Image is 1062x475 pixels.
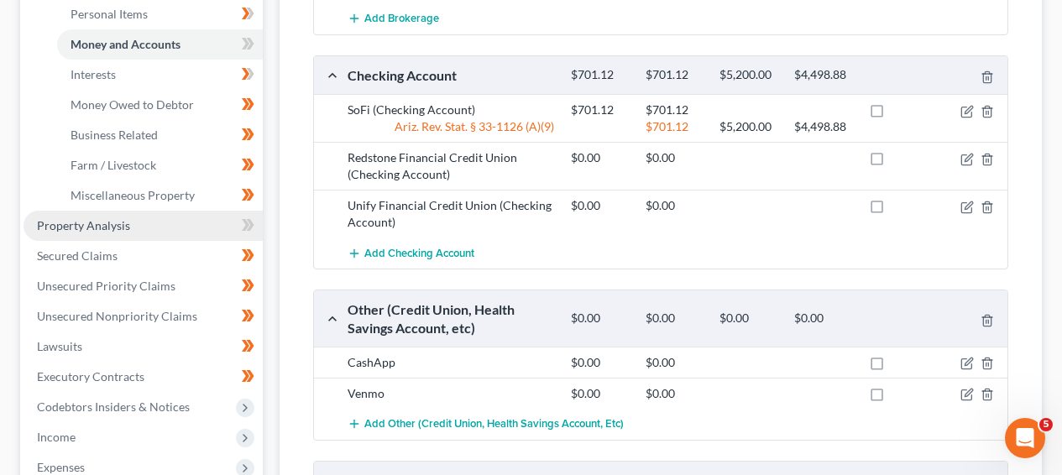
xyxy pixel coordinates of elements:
[562,67,637,83] div: $701.12
[37,309,197,323] span: Unsecured Nonpriority Claims
[71,158,156,172] span: Farm / Livestock
[71,7,148,21] span: Personal Items
[786,118,861,135] div: $4,498.88
[24,271,263,301] a: Unsecured Priority Claims
[1005,418,1045,458] iframe: Intercom live chat
[71,67,116,81] span: Interests
[24,301,263,331] a: Unsecured Nonpriority Claims
[57,60,263,90] a: Interests
[37,460,85,474] span: Expenses
[339,102,562,118] div: SoFi (Checking Account)
[562,311,637,326] div: $0.00
[711,67,786,83] div: $5,200.00
[339,118,562,135] div: Ariz. Rev. Stat. § 33-1126 (A)(9)
[711,118,786,135] div: $5,200.00
[71,188,195,202] span: Miscellaneous Property
[71,37,180,51] span: Money and Accounts
[57,90,263,120] a: Money Owed to Debtor
[562,197,637,214] div: $0.00
[637,311,712,326] div: $0.00
[71,97,194,112] span: Money Owed to Debtor
[562,102,637,118] div: $701.12
[24,362,263,392] a: Executory Contracts
[637,67,712,83] div: $701.12
[57,29,263,60] a: Money and Accounts
[339,197,562,231] div: Unify Financial Credit Union (Checking Account)
[339,66,562,84] div: Checking Account
[348,3,439,34] button: Add Brokerage
[24,331,263,362] a: Lawsuits
[339,149,562,183] div: Redstone Financial Credit Union (Checking Account)
[562,149,637,166] div: $0.00
[637,385,712,402] div: $0.00
[348,409,624,440] button: Add Other (Credit Union, Health Savings Account, etc)
[711,311,786,326] div: $0.00
[364,418,624,431] span: Add Other (Credit Union, Health Savings Account, etc)
[37,430,76,444] span: Income
[71,128,158,142] span: Business Related
[37,248,118,263] span: Secured Claims
[339,300,562,337] div: Other (Credit Union, Health Savings Account, etc)
[57,180,263,211] a: Miscellaneous Property
[37,339,82,353] span: Lawsuits
[637,118,712,135] div: $701.12
[57,120,263,150] a: Business Related
[348,237,474,269] button: Add Checking Account
[637,197,712,214] div: $0.00
[37,279,175,293] span: Unsecured Priority Claims
[57,150,263,180] a: Farm / Livestock
[364,13,439,26] span: Add Brokerage
[37,369,144,384] span: Executory Contracts
[637,102,712,118] div: $701.12
[562,354,637,371] div: $0.00
[637,149,712,166] div: $0.00
[637,354,712,371] div: $0.00
[1039,418,1053,431] span: 5
[562,385,637,402] div: $0.00
[37,399,190,414] span: Codebtors Insiders & Notices
[364,247,474,260] span: Add Checking Account
[37,218,130,232] span: Property Analysis
[786,67,861,83] div: $4,498.88
[339,354,562,371] div: CashApp
[24,211,263,241] a: Property Analysis
[786,311,861,326] div: $0.00
[339,385,562,402] div: Venmo
[24,241,263,271] a: Secured Claims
